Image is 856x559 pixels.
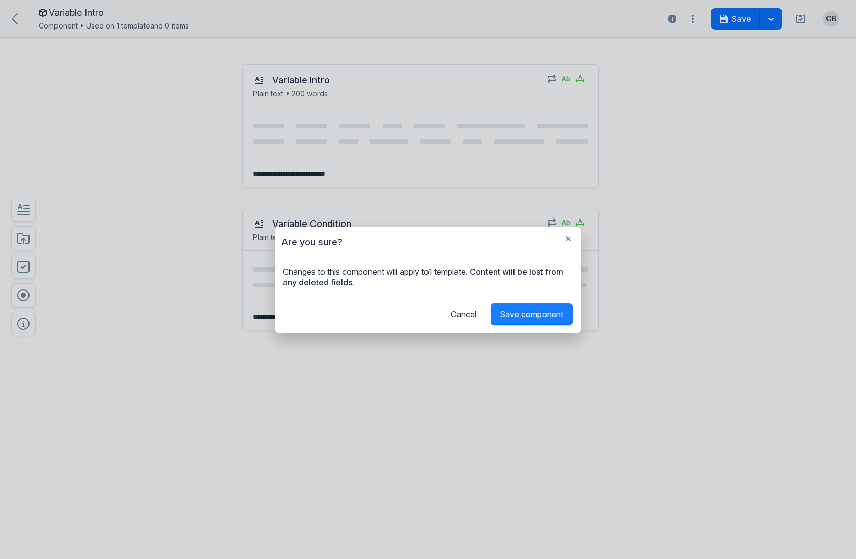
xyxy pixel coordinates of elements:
[275,259,581,295] div: Changes to this component will apply to 1 template .
[491,303,573,325] button: Save component
[281,237,343,247] div: Are you sure?
[500,309,563,319] span: Save component
[283,267,563,287] span: Content will be lost from any deleted fields.
[442,303,486,325] button: Cancel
